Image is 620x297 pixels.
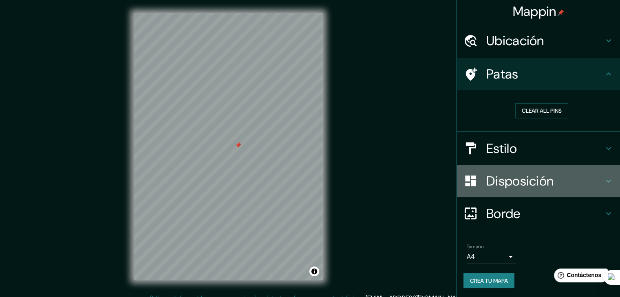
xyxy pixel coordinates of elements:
canvas: Mapa [134,13,323,280]
div: Ubicación [457,24,620,57]
img: pin-icon.png [558,9,564,16]
font: Crea tu mapa [470,277,508,284]
div: Borde [457,197,620,230]
iframe: Lanzador de widgets de ayuda [547,265,611,288]
font: Ubicación [486,32,544,49]
font: A4 [467,252,475,261]
div: Patas [457,58,620,90]
font: Disposición [486,173,554,190]
font: Estilo [486,140,517,157]
font: Borde [486,205,521,222]
div: Estilo [457,132,620,165]
div: A4 [467,250,516,263]
button: Crea tu mapa [463,273,514,288]
button: Activar o desactivar atribución [309,266,319,276]
div: Disposición [457,165,620,197]
font: Tamaño [467,243,483,250]
button: Clear all pins [515,103,568,118]
font: Patas [486,66,519,83]
font: Mappin [513,3,556,20]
